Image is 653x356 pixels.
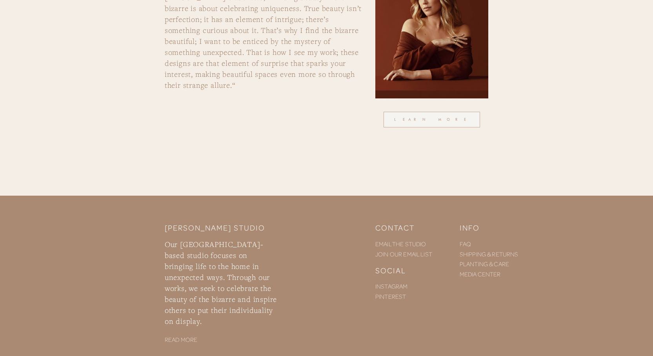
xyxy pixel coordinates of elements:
a: READ MORE [165,336,197,343]
a: INSTAGRAM [375,282,407,290]
a: Learn more [384,112,480,127]
h3: Our [GEOGRAPHIC_DATA]-based studio focuses on bringing life to the home in unexpected ways. Throu... [165,239,278,327]
a: JOIN OUR EMAIL LIST [375,250,432,258]
a: FAQ [460,240,471,248]
h2: SOCIAL [375,265,446,275]
h2: INFO [460,223,531,232]
a: PINTEREST [375,292,406,300]
a: EMAIL THE STUDIO [375,240,426,248]
a: PLANTING & CARE [460,260,509,268]
a: SHIPPING & RETURNS [460,250,518,258]
a: MEDIA CENTER [460,270,501,278]
h2: CONTACT [375,223,446,232]
h2: [PERSON_NAME] STUDIO [165,223,278,232]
